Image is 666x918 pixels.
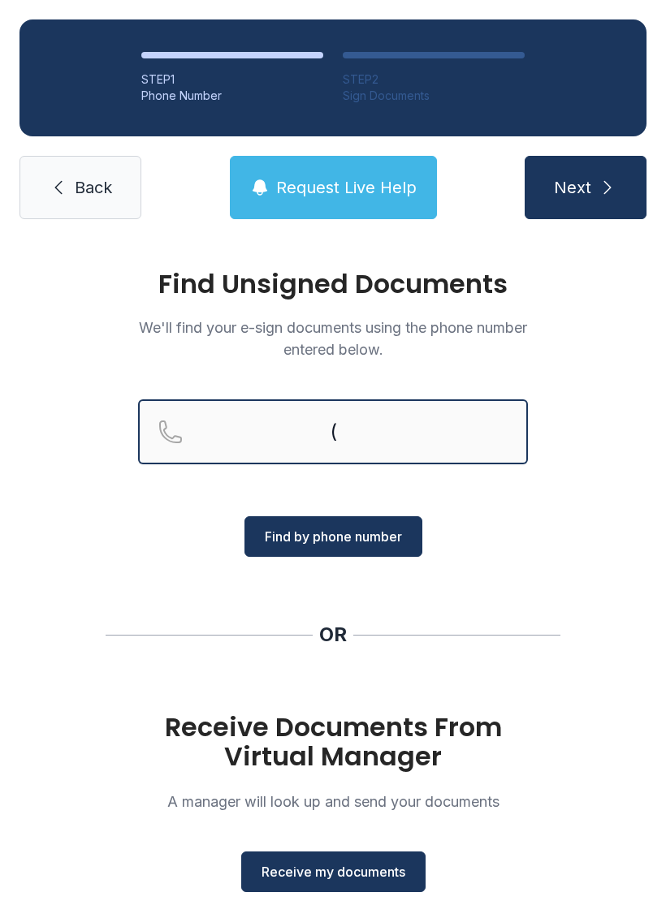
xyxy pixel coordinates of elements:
input: Reservation phone number [138,399,528,464]
div: Sign Documents [343,88,525,104]
div: Phone Number [141,88,323,104]
p: A manager will look up and send your documents [138,791,528,812]
h1: Receive Documents From Virtual Manager [138,713,528,771]
span: Receive my documents [262,862,405,881]
p: We'll find your e-sign documents using the phone number entered below. [138,317,528,360]
h1: Find Unsigned Documents [138,271,528,297]
div: OR [319,622,347,648]
div: STEP 1 [141,71,323,88]
span: Back [75,176,112,199]
div: STEP 2 [343,71,525,88]
span: Request Live Help [276,176,417,199]
span: Next [554,176,591,199]
span: Find by phone number [265,527,402,546]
